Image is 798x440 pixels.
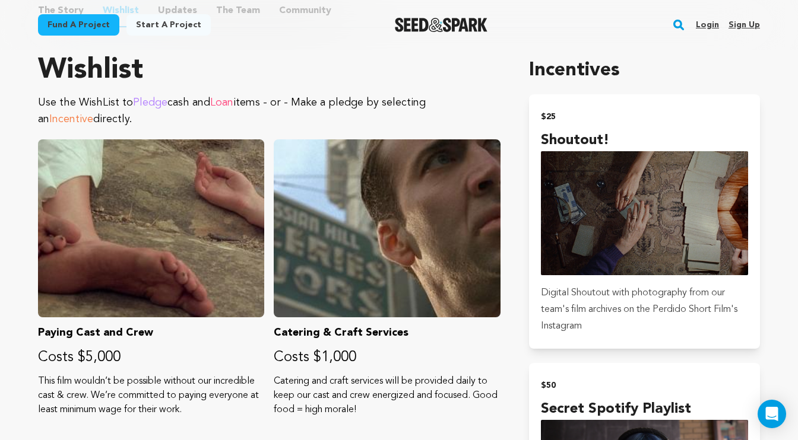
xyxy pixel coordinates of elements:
[38,374,264,417] p: This film wouldn’t be possible without our incredible cast & crew. We’re committed to paying ever...
[395,18,488,32] img: Seed&Spark Logo Dark Mode
[274,348,500,367] p: Costs $1,000
[541,377,748,394] h2: $50
[38,324,264,341] p: Paying Cast and Crew
[541,130,748,151] h4: Shoutout!
[541,285,748,334] p: Digital Shoutout with photography from our team's film archives on the Perdido Short Film's Insta...
[126,14,211,36] a: Start a project
[274,324,500,341] p: Catering & Craft Services
[529,56,760,85] h1: Incentives
[541,398,748,420] h4: Secret Spotify Playlist
[210,97,233,108] span: Loan
[541,109,748,125] h2: $25
[38,348,264,367] p: Costs $5,000
[541,151,748,276] img: incentive
[133,97,167,108] span: Pledge
[49,114,93,125] span: Incentive
[274,374,500,417] p: Catering and craft services will be provided daily to keep our cast and crew energized and focuse...
[696,15,719,34] a: Login
[395,18,488,32] a: Seed&Spark Homepage
[38,94,501,127] p: Use the WishList to cash and items - or - Make a pledge by selecting an directly.
[729,15,760,34] a: Sign up
[38,14,119,36] a: Fund a project
[529,94,760,349] button: $25 Shoutout! incentive Digital Shoutout with photography from our team's film archives on the Pe...
[38,56,501,85] h1: Wishlist
[758,400,786,428] div: Open Intercom Messenger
